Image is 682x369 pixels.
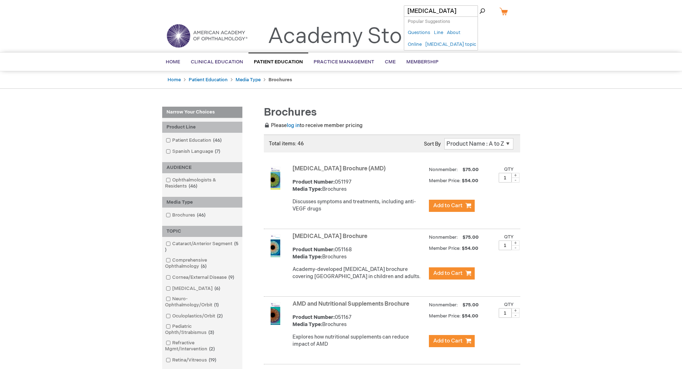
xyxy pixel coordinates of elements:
p: Academy-developed [MEDICAL_DATA] brochure covering [GEOGRAPHIC_DATA] in children and adults. [292,266,425,280]
img: Age-Related Macular Degeneration Brochure (AMD) [264,167,287,190]
span: 7 [213,149,222,154]
img: Amblyopia Brochure [264,234,287,257]
div: 051197 Brochures [292,179,425,193]
span: Membership [406,59,439,65]
span: Patient Education [254,59,303,65]
span: CME [385,59,396,65]
a: Questions [408,29,430,36]
a: [MEDICAL_DATA] Brochure [292,233,367,240]
a: About [447,29,460,36]
a: [MEDICAL_DATA]6 [164,285,223,292]
span: Clinical Education [191,59,243,65]
span: $54.00 [462,246,479,251]
div: AUDIENCE [162,162,242,173]
strong: Product Number: [292,314,335,320]
span: Popular Suggestions [408,19,450,24]
span: Add to Cart [433,338,463,344]
button: Add to Cart [429,200,475,212]
span: Total items: 46 [269,141,304,147]
span: $75.00 [461,302,480,308]
a: Cataract/Anterior Segment5 [164,241,241,253]
strong: Media Type: [292,186,322,192]
span: 5 [165,241,238,253]
input: Name, # or keyword [404,5,478,17]
a: Comprehensive Ophthalmology6 [164,257,241,270]
a: Media Type [236,77,261,83]
span: 9 [227,275,236,280]
a: [MEDICAL_DATA] Brochure (AMD) [292,165,386,172]
span: Search [461,4,488,18]
p: Explores how nutritional supplements can reduce impact of AMD [292,334,425,348]
span: 6 [213,286,222,291]
label: Qty [504,234,514,240]
strong: Nonmember: [429,301,458,310]
input: Qty [499,173,512,183]
span: Brochures [264,106,317,119]
span: 46 [195,212,207,218]
strong: Nonmember: [429,165,458,174]
a: Refractive Mgmt/Intervention2 [164,340,241,353]
span: 6 [199,263,208,269]
button: Add to Cart [429,267,475,280]
span: 1 [212,302,221,308]
input: Qty [499,241,512,250]
span: 2 [207,346,217,352]
strong: Brochures [269,77,292,83]
strong: Media Type: [292,321,322,327]
span: 2 [215,313,224,319]
label: Sort By [424,141,441,147]
span: Add to Cart [433,202,463,209]
strong: Member Price: [429,313,461,319]
strong: Nonmember: [429,233,458,242]
div: Product Line [162,122,242,133]
span: 46 [211,137,223,143]
a: Oculoplastics/Orbit2 [164,313,226,320]
div: 051167 Brochures [292,314,425,328]
a: Retina/Vitreous19 [164,357,219,364]
a: log in [287,122,300,128]
p: Discusses symptoms and treatments, including anti-VEGF drugs [292,198,425,213]
a: Line [434,29,443,36]
a: Home [168,77,181,83]
div: TOPIC [162,226,242,237]
a: Ophthalmologists & Residents46 [164,177,241,190]
span: $54.00 [462,313,479,319]
div: Media Type [162,197,242,208]
span: 19 [207,357,218,363]
strong: Member Price: [429,246,461,251]
span: Add to Cart [433,270,463,277]
a: Neuro-Ophthalmology/Orbit1 [164,296,241,309]
a: Patient Education [189,77,228,83]
strong: Media Type: [292,254,322,260]
strong: Narrow Your Choices [162,107,242,118]
span: 3 [207,330,216,335]
a: Spanish Language7 [164,148,223,155]
span: $54.00 [462,178,479,184]
a: Pediatric Ophth/Strabismus3 [164,323,241,336]
strong: Product Number: [292,179,335,185]
span: 46 [187,183,199,189]
a: Online [408,41,422,48]
a: Patient Education46 [164,137,224,144]
img: AMD and Nutritional Supplements Brochure [264,302,287,325]
strong: Product Number: [292,247,335,253]
div: 051168 Brochures [292,246,425,261]
a: Brochures46 [164,212,208,219]
input: Qty [499,308,512,318]
span: Home [166,59,180,65]
span: $75.00 [461,167,480,173]
button: Add to Cart [429,335,475,347]
a: [MEDICAL_DATA] topic [425,41,476,48]
a: Cornea/External Disease9 [164,274,237,281]
a: AMD and Nutritional Supplements Brochure [292,301,409,307]
span: $75.00 [461,234,480,240]
span: Practice Management [314,59,374,65]
label: Qty [504,166,514,172]
strong: Member Price: [429,178,461,184]
span: Please to receive member pricing [264,122,363,128]
a: Academy Store [268,24,422,49]
label: Qty [504,302,514,307]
